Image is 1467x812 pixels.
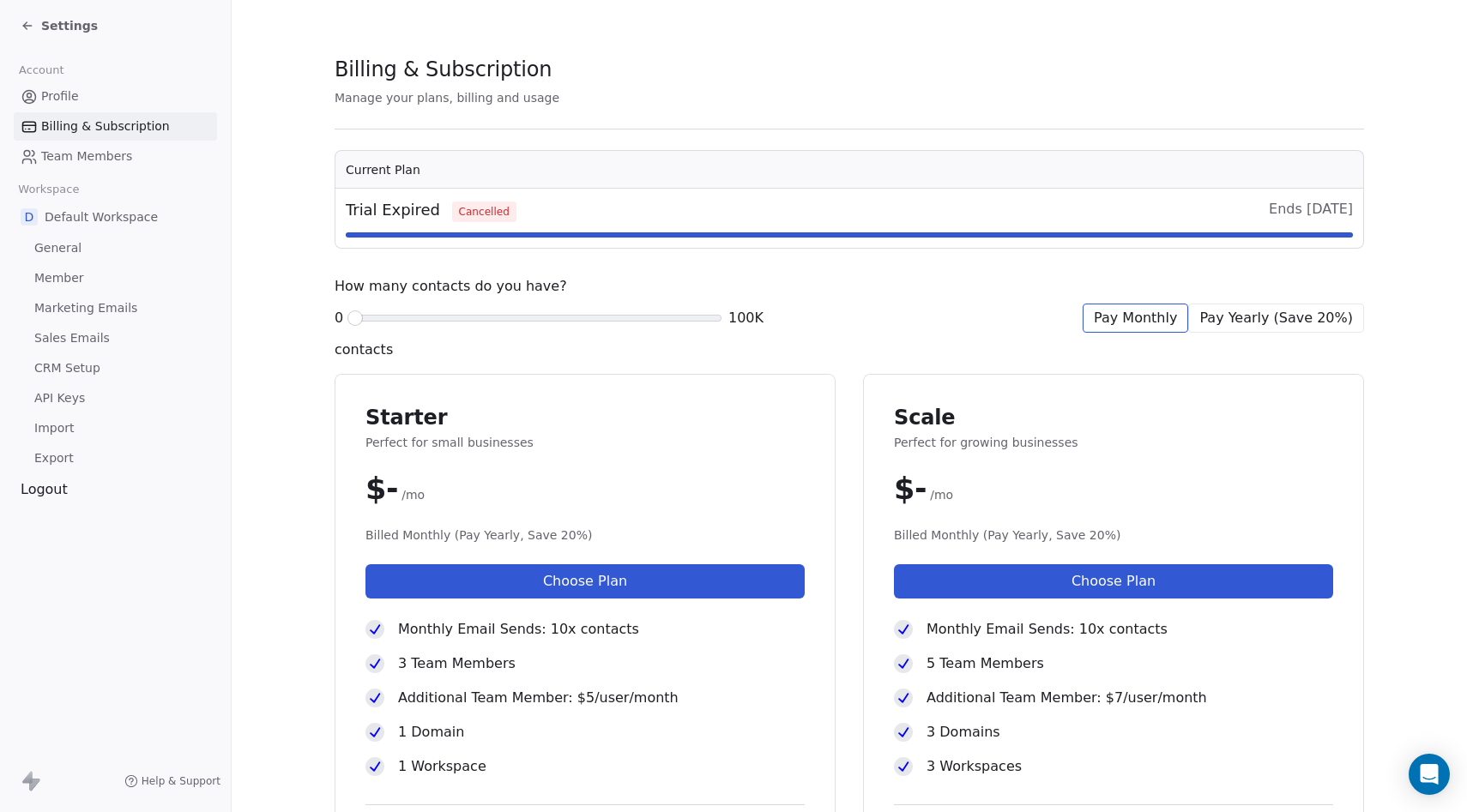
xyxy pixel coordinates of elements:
[1409,754,1450,795] div: Open Intercom Messenger
[34,239,81,257] span: General
[34,329,110,347] span: Sales Emails
[728,308,764,328] span: 100K
[335,91,559,105] span: Manage your plans, billing and usage
[927,722,1000,743] span: 3 Domains
[45,208,158,226] span: Default Workspace
[14,264,217,292] a: Member
[34,419,74,437] span: Import
[21,17,98,34] a: Settings
[401,486,425,503] span: /mo
[14,354,217,382] a: CRM Setup
[398,653,516,674] span: 3 Team Members
[14,112,217,141] a: Billing & Subscription
[14,82,217,111] a: Profile
[34,389,85,407] span: API Keys
[41,147,132,165] span: Team Members
[1269,199,1353,222] span: Ends [DATE]
[365,434,805,451] span: Perfect for small businesses
[930,486,953,503] span: /mo
[41,117,170,135] span: Billing & Subscription
[335,276,567,297] span: How many contacts do you have?
[14,444,217,472] a: Export
[14,324,217,352] a: Sales Emails
[365,526,805,544] span: Billed Monthly (Pay Yearly, Save 20%)
[124,774,220,788] a: Help & Support
[34,359,100,377] span: CRM Setup
[14,234,217,262] a: General
[14,384,217,412] a: API Keys
[14,479,217,500] div: Logout
[894,405,1333,430] span: Scale
[365,405,805,430] span: Starter
[142,774,220,788] span: Help & Support
[398,619,639,640] span: Monthly Email Sends: 10x contacts
[452,201,516,222] span: Cancelled
[34,449,74,467] span: Export
[894,564,1333,598] button: Choose Plan
[927,619,1168,640] span: Monthly Email Sends: 10x contacts
[398,722,464,743] span: 1 Domain
[365,564,805,598] button: Choose Plan
[346,199,516,222] span: Trial Expired
[398,756,486,777] span: 1 Workspace
[365,472,398,506] span: $ -
[14,142,217,171] a: Team Members
[14,294,217,322] a: Marketing Emails
[21,208,38,226] span: D
[1199,308,1353,328] span: Pay Yearly (Save 20%)
[1094,308,1177,328] span: Pay Monthly
[11,57,71,83] span: Account
[41,17,98,34] span: Settings
[927,688,1207,708] span: Additional Team Member: $7/user/month
[894,434,1333,451] span: Perfect for growing businesses
[34,299,137,317] span: Marketing Emails
[335,340,393,360] span: contacts
[927,653,1044,674] span: 5 Team Members
[927,756,1022,777] span: 3 Workspaces
[894,526,1333,544] span: Billed Monthly (Pay Yearly, Save 20%)
[335,308,343,328] span: 0
[14,414,217,442] a: Import
[894,472,927,506] span: $ -
[11,177,87,202] span: Workspace
[398,688,679,708] span: Additional Team Member: $5/user/month
[335,151,1363,189] th: Current Plan
[34,269,84,287] span: Member
[335,57,552,82] span: Billing & Subscription
[41,87,79,105] span: Profile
